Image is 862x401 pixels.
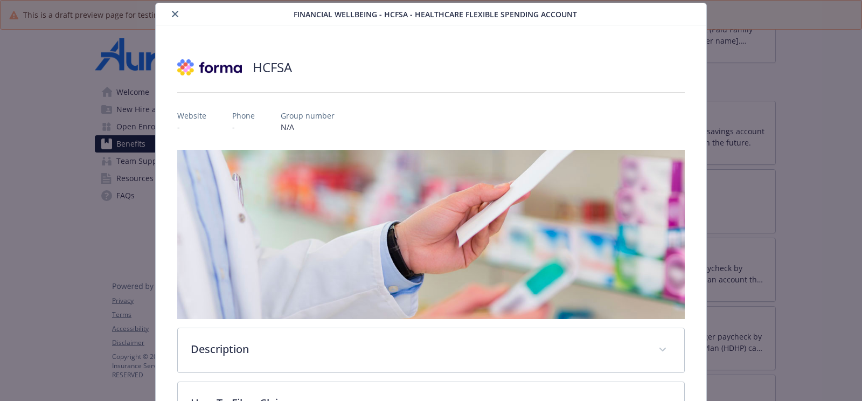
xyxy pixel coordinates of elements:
[177,51,242,84] img: Forma, Inc.
[169,8,182,20] button: close
[232,121,255,133] p: -
[232,110,255,121] p: Phone
[178,328,684,372] div: Description
[281,110,335,121] p: Group number
[177,150,685,319] img: banner
[294,9,577,20] span: Financial Wellbeing - HCFSA - Healthcare Flexible Spending Account
[191,341,645,357] p: Description
[281,121,335,133] p: N/A
[177,110,206,121] p: Website
[253,58,292,77] h2: HCFSA
[177,121,206,133] p: -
